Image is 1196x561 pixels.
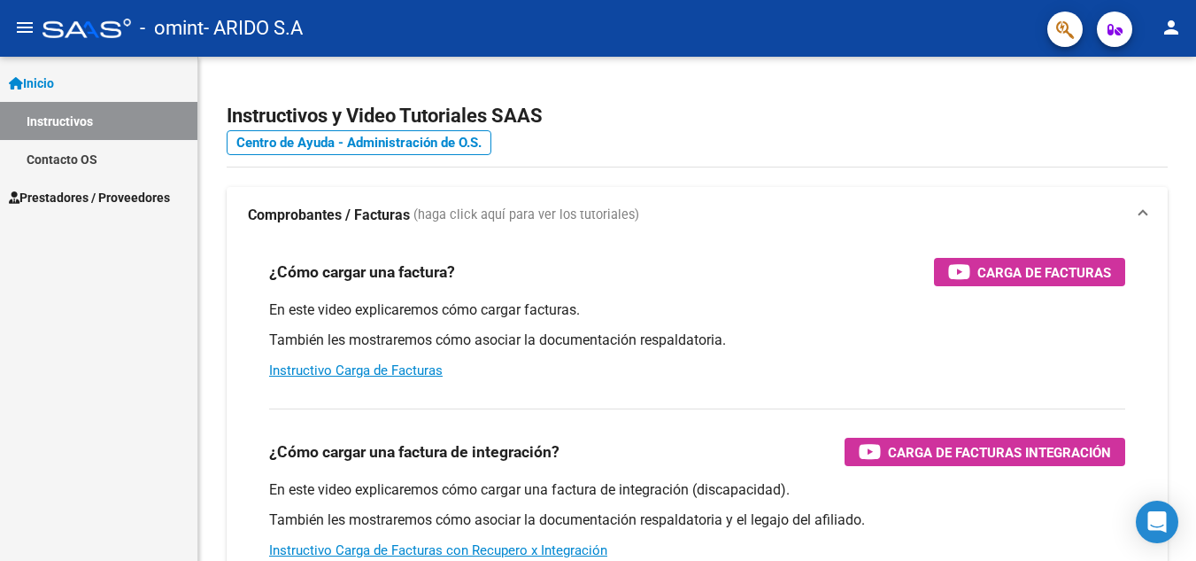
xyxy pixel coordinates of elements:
[269,331,1125,350] p: También les mostraremos cómo asociar la documentación respaldatoria.
[227,99,1168,133] h2: Instructivos y Video Tutoriales SAAS
[269,480,1125,500] p: En este video explicaremos cómo cargar una factura de integración (discapacidad).
[9,74,54,93] span: Inicio
[227,130,491,155] a: Centro de Ayuda - Administración de O.S.
[269,260,455,284] h3: ¿Cómo cargar una factura?
[227,187,1168,244] mat-expansion-panel-header: Comprobantes / Facturas (haga click aquí para ver los tutoriales)
[1161,17,1182,38] mat-icon: person
[140,9,204,48] span: - omint
[888,441,1111,464] span: Carga de Facturas Integración
[269,362,443,378] a: Instructivo Carga de Facturas
[269,300,1125,320] p: En este video explicaremos cómo cargar facturas.
[269,542,607,558] a: Instructivo Carga de Facturas con Recupero x Integración
[1136,501,1178,543] div: Open Intercom Messenger
[248,206,410,225] strong: Comprobantes / Facturas
[269,440,559,464] h3: ¿Cómo cargar una factura de integración?
[14,17,35,38] mat-icon: menu
[204,9,303,48] span: - ARIDO S.A
[269,510,1125,530] p: También les mostraremos cómo asociar la documentación respaldatoria y el legajo del afiliado.
[934,258,1125,286] button: Carga de Facturas
[413,206,639,225] span: (haga click aquí para ver los tutoriales)
[845,438,1125,466] button: Carga de Facturas Integración
[9,188,170,207] span: Prestadores / Proveedores
[977,261,1111,284] span: Carga de Facturas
